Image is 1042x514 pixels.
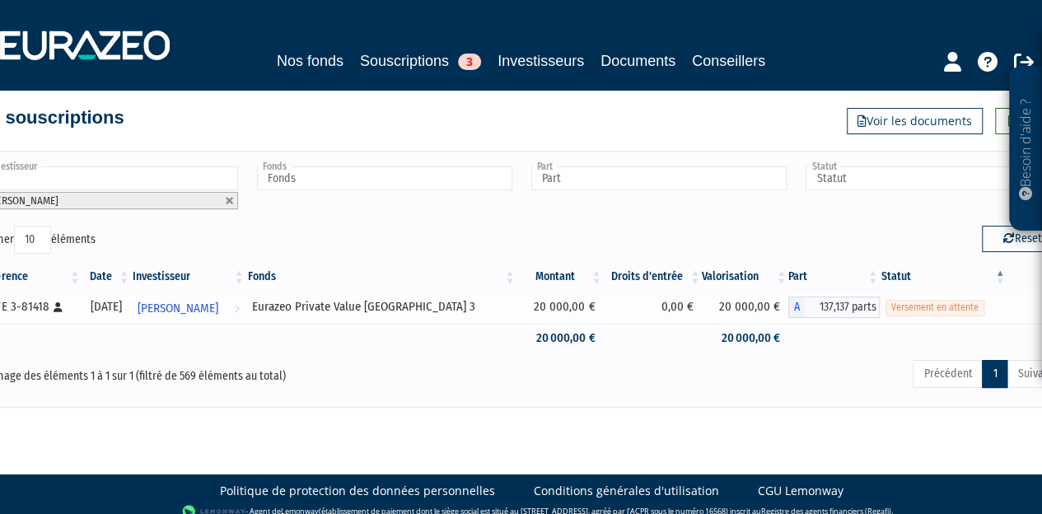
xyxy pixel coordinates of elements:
a: Conseillers [692,49,765,72]
a: Documents [600,49,675,72]
a: Nos fonds [277,49,343,72]
span: 137,137 parts [805,297,880,318]
a: [PERSON_NAME] [131,291,246,324]
span: Versement en attente [885,300,984,315]
th: Montant: activer pour trier la colonne par ordre croissant [516,263,603,291]
th: Part: activer pour trier la colonne par ordre croissant [788,263,880,291]
a: Voir les documents [847,108,983,134]
span: [PERSON_NAME] [138,293,218,324]
th: Droits d'entrée: activer pour trier la colonne par ordre croissant [603,263,702,291]
p: Besoin d'aide ? [1016,75,1035,223]
th: Date: activer pour trier la colonne par ordre croissant [82,263,131,291]
td: 20 000,00 € [516,324,603,353]
td: 20 000,00 € [516,291,603,324]
td: 0,00 € [603,291,702,324]
th: Investisseur: activer pour trier la colonne par ordre croissant [131,263,246,291]
a: Conditions générales d'utilisation [534,483,719,499]
a: Souscriptions3 [360,49,481,75]
a: 1 [982,360,1007,388]
td: 20 000,00 € [702,324,788,353]
th: Fonds: activer pour trier la colonne par ordre croissant [246,263,517,291]
div: A - Eurazeo Private Value Europe 3 [788,297,880,318]
a: CGU Lemonway [758,483,843,499]
a: Investisseurs [498,49,584,72]
i: Voir l'investisseur [234,293,240,324]
span: A [788,297,805,318]
th: Valorisation: activer pour trier la colonne par ordre croissant [702,263,788,291]
select: Afficheréléments [14,226,51,254]
th: Statut : activer pour trier la colonne par ordre d&eacute;croissant [880,263,1007,291]
span: 3 [458,54,481,70]
td: 20 000,00 € [702,291,788,324]
a: Politique de protection des données personnelles [220,483,495,499]
div: Eurazeo Private Value [GEOGRAPHIC_DATA] 3 [252,298,512,315]
i: [Français] Personne physique [54,302,63,312]
div: [DATE] [87,298,125,315]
